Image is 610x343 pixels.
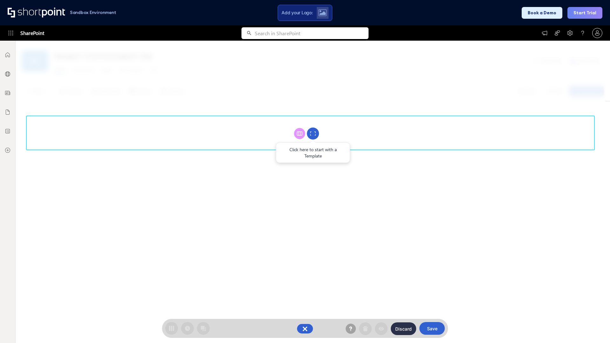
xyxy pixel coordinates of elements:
[522,7,562,19] button: Book a Demo
[70,11,116,14] h1: Sandbox Environment
[391,322,416,335] button: Discard
[20,25,44,41] span: SharePoint
[578,313,610,343] iframe: Chat Widget
[318,9,327,16] img: Upload logo
[419,322,445,335] button: Save
[281,10,313,16] span: Add your Logo:
[255,27,369,39] input: Search in SharePoint
[567,7,602,19] button: Start Trial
